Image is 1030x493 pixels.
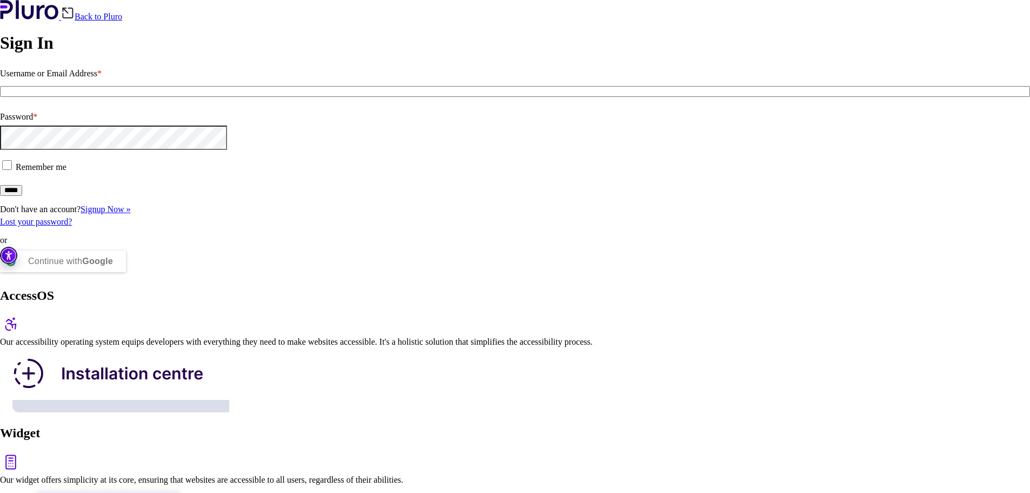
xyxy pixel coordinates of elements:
[61,12,122,21] a: Back to Pluro
[28,251,113,272] div: Continue with
[61,6,75,19] img: Back icon
[2,160,12,170] input: Remember me
[82,257,113,266] b: Google
[81,205,130,214] a: Signup Now »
